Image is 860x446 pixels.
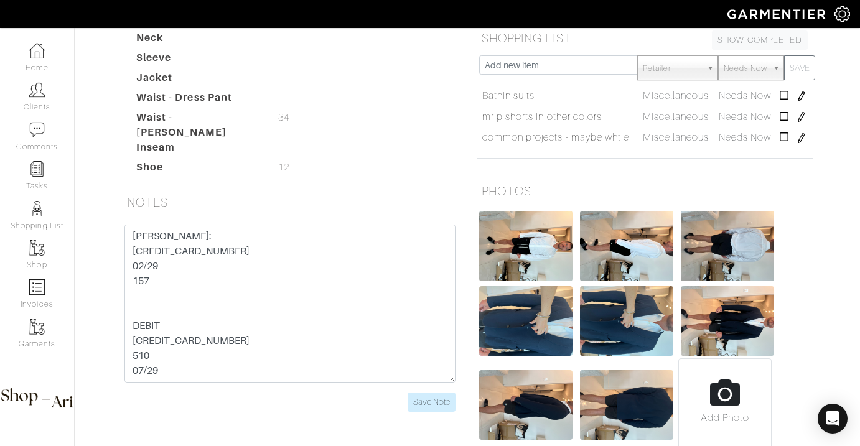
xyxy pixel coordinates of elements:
img: reminder-icon-8004d30b9f0a5d33ae49ab947aed9ed385cf756f9e5892f1edd6e32f2345188e.png [29,161,45,177]
img: ocQnchVJHh4M3iVgDejKzCtj [681,286,774,356]
dt: Inseam [127,140,269,160]
span: 12 [278,160,289,175]
img: dUeehEYtxbAids8yC5xBN34r [580,211,673,281]
textarea: [PERSON_NAME]: [CREDIT_CARD_NUMBER] 02/29 157 DEBIT [CREDIT_CARD_NUMBER] 510 07/29 [CREDIT_CARD_N... [124,225,456,383]
div: Open Intercom Messenger [818,404,848,434]
a: SHOW COMPLETED [712,30,808,50]
span: Miscellaneous [643,111,709,123]
a: Bathin suits [482,88,535,103]
dt: Waist - [PERSON_NAME] [127,110,269,140]
img: pen-cf24a1663064a2ec1b9c1bd2387e9de7a2fa800b781884d57f21acf72779bad2.png [797,133,806,143]
img: pen-cf24a1663064a2ec1b9c1bd2387e9de7a2fa800b781884d57f21acf72779bad2.png [797,112,806,122]
img: garments-icon-b7da505a4dc4fd61783c78ac3ca0ef83fa9d6f193b1c9dc38574b1d14d53ca28.png [29,240,45,256]
img: aARyjPwxTJebDz23AZFWQHk3 [580,370,673,440]
img: pen-cf24a1663064a2ec1b9c1bd2387e9de7a2fa800b781884d57f21acf72779bad2.png [797,91,806,101]
img: 5VnnxXGeYSC26x5yumZDQY1s [479,286,573,356]
h5: PHOTOS [477,179,813,203]
dt: Sleeve [127,50,269,70]
img: clients-icon-6bae9207a08558b7cb47a8932f037763ab4055f8c8b6bfacd5dc20c3e0201464.png [29,82,45,98]
img: JkX7LUxoUBL3gAT5hPaeirAa [479,211,573,281]
span: Miscellaneous [643,132,709,143]
img: stylists-icon-eb353228a002819b7ec25b43dbf5f0378dd9e0616d9560372ff212230b889e62.png [29,201,45,216]
h5: NOTES [122,190,458,215]
dt: Waist - Dress Pant [127,90,269,110]
img: gear-icon-white-bd11855cb880d31180b6d7d6211b90ccbf57a29d726f0c71d8c61bd08dd39cc2.png [834,6,850,22]
span: Needs Now [719,90,771,101]
h5: SHOPPING LIST [477,26,813,50]
a: common projects - maybe whtie [482,130,629,145]
img: dashboard-icon-dbcd8f5a0b271acd01030246c82b418ddd0df26cd7fceb0bd07c9910d44c42f6.png [29,43,45,58]
img: ET5EgyDUcUBnDty4HLwV884R [681,211,774,281]
span: Needs Now [719,132,771,143]
img: garments-icon-b7da505a4dc4fd61783c78ac3ca0ef83fa9d6f193b1c9dc38574b1d14d53ca28.png [29,319,45,335]
img: tmxwfquSaUwrJqRC4KzGSHnm [580,286,673,356]
img: orders-icon-0abe47150d42831381b5fb84f609e132dff9fe21cb692f30cb5eec754e2cba89.png [29,279,45,295]
span: Needs Now [719,111,771,123]
img: garmentier-logo-header-white-b43fb05a5012e4ada735d5af1a66efaba907eab6374d6393d1fbf88cb4ef424d.png [721,3,834,25]
span: 34 [278,110,289,125]
dt: Shoe [127,160,269,180]
dt: Jacket [127,70,269,90]
img: mtfdQNy2TkG4RCaEhnsxoBSD [479,370,573,440]
a: mr p shorts in other colors [482,109,602,124]
dt: Neck [127,30,269,50]
span: Needs Now [724,56,767,81]
input: Add new item [479,55,638,75]
span: Miscellaneous [643,90,709,101]
img: comment-icon-a0a6a9ef722e966f86d9cbdc48e553b5cf19dbc54f86b18d962a5391bc8f6eb6.png [29,122,45,137]
button: SAVE [784,55,815,80]
span: Retailer [643,56,701,81]
input: Save Note [408,393,456,412]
